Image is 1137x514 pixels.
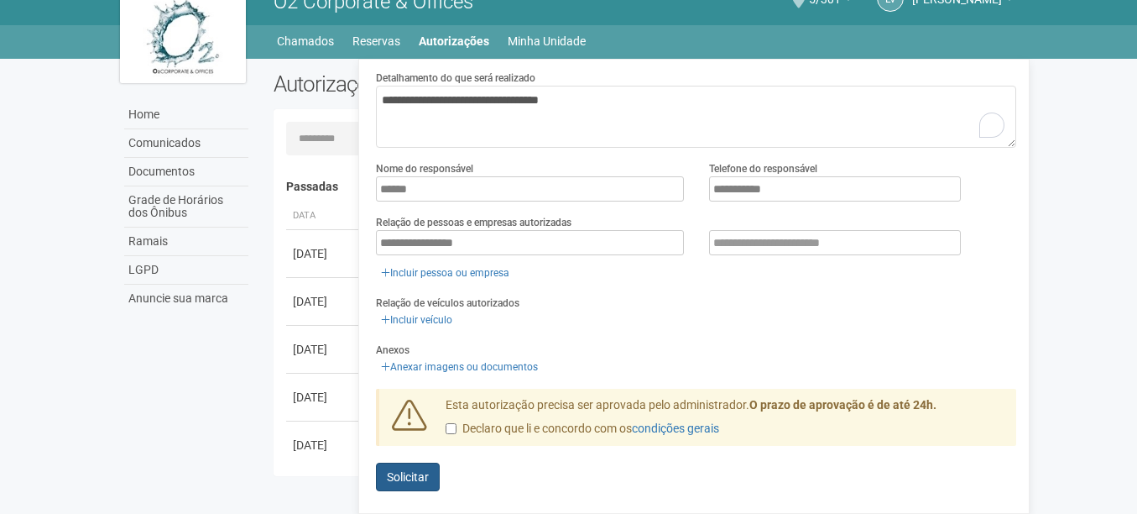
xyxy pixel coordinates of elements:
a: Chamados [277,29,334,53]
h2: Autorizações [274,71,633,97]
h4: Passadas [286,181,1005,193]
div: [DATE] [293,293,355,310]
label: Detalhamento do que será realizado [376,71,535,86]
a: Documentos [124,158,248,186]
label: Relação de veículos autorizados [376,296,519,311]
label: Anexos [376,343,409,358]
a: Incluir veículo [376,311,457,329]
a: Minha Unidade [508,29,586,53]
a: LGPD [124,256,248,285]
label: Relação de pessoas e empresas autorizadas [376,215,571,230]
a: Incluir pessoa ou empresa [376,264,514,282]
div: Esta autorização precisa ser aprovada pelo administrador. [433,397,1017,446]
div: [DATE] [293,245,355,262]
a: Anuncie sua marca [124,285,248,312]
th: Data [286,202,362,230]
button: Solicitar [376,463,440,491]
a: Comunicados [124,129,248,158]
label: Nome do responsável [376,161,473,176]
div: [DATE] [293,437,355,454]
a: Reservas [352,29,400,53]
strong: O prazo de aprovação é de até 24h. [749,398,936,412]
a: Grade de Horários dos Ônibus [124,186,248,228]
a: Ramais [124,228,248,256]
a: Home [124,101,248,129]
a: condições gerais [632,422,719,435]
textarea: To enrich screen reader interactions, please activate Accessibility in Grammarly extension settings [376,86,1016,148]
input: Declaro que li e concordo com oscondições gerais [446,423,456,434]
span: Solicitar [387,470,429,484]
a: Autorizações [419,29,489,53]
div: [DATE] [293,389,355,406]
a: Anexar imagens ou documentos [376,358,543,376]
label: Telefone do responsável [709,161,817,176]
div: [DATE] [293,341,355,358]
label: Declaro que li e concordo com os [446,421,719,438]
